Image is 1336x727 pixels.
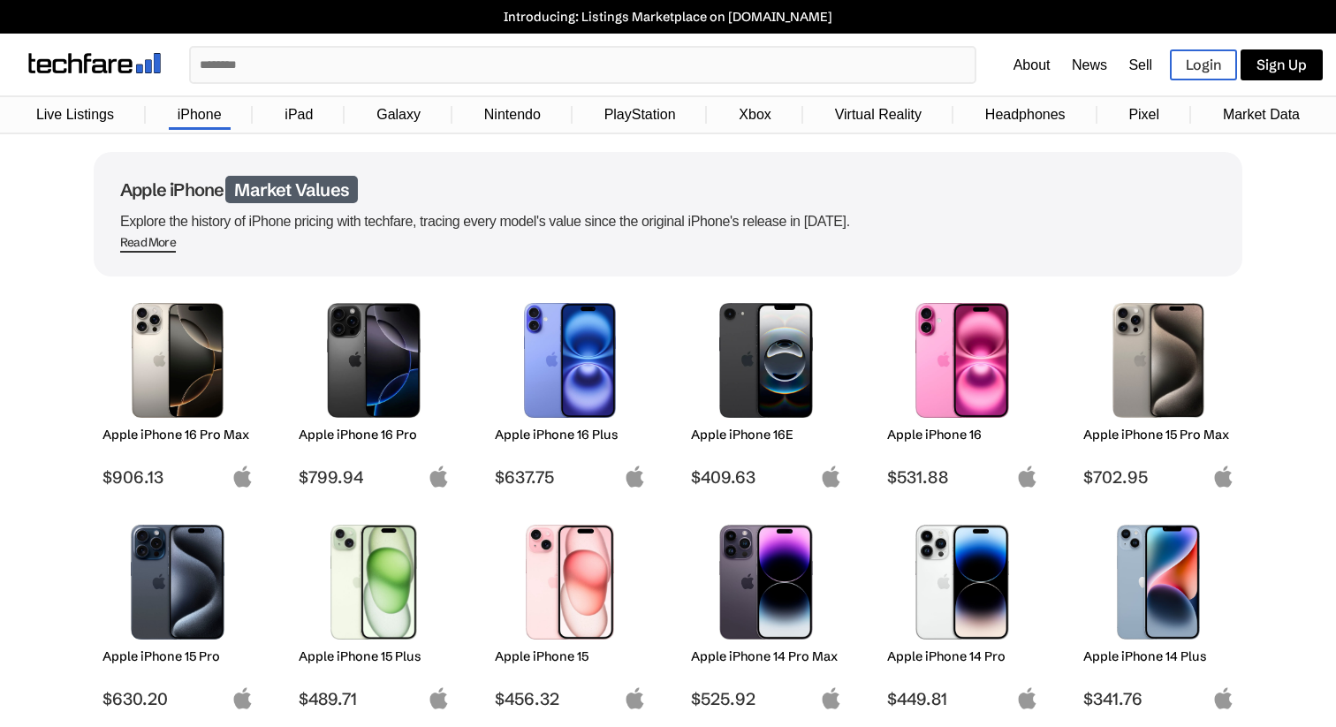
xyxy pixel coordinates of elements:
[486,516,654,709] a: iPhone 15 Apple iPhone 15 $456.32 apple-logo
[290,294,458,488] a: iPhone 16 Pro Apple iPhone 16 Pro $799.94 apple-logo
[1128,57,1152,72] a: Sell
[1212,687,1234,709] img: apple-logo
[299,427,450,443] h2: Apple iPhone 16 Pro
[486,294,654,488] a: iPhone 16 Plus Apple iPhone 16 Plus $637.75 apple-logo
[169,98,231,132] a: iPhone
[232,687,254,709] img: apple-logo
[1214,98,1309,132] a: Market Data
[691,466,842,488] span: $409.63
[232,466,254,488] img: apple-logo
[596,98,685,132] a: PlayStation
[691,688,842,709] span: $525.92
[299,466,450,488] span: $799.94
[1097,303,1221,418] img: iPhone 15 Pro Max
[820,687,842,709] img: apple-logo
[976,98,1074,132] a: Headphones
[691,427,842,443] h2: Apple iPhone 16E
[225,176,358,203] span: Market Values
[1120,98,1168,132] a: Pixel
[820,466,842,488] img: apple-logo
[428,466,450,488] img: apple-logo
[1212,466,1234,488] img: apple-logo
[887,466,1038,488] span: $531.88
[1083,427,1234,443] h2: Apple iPhone 15 Pro Max
[887,648,1038,664] h2: Apple iPhone 14 Pro
[94,516,262,709] a: iPhone 15 Pro Apple iPhone 15 Pro $630.20 apple-logo
[624,687,646,709] img: apple-logo
[1083,648,1234,664] h2: Apple iPhone 14 Plus
[682,294,850,488] a: iPhone 16E Apple iPhone 16E $409.63 apple-logo
[94,294,262,488] a: iPhone 16 Pro Max Apple iPhone 16 Pro Max $906.13 apple-logo
[1083,688,1234,709] span: $341.76
[1170,49,1237,80] a: Login
[878,294,1046,488] a: iPhone 16 Apple iPhone 16 $531.88 apple-logo
[704,525,829,640] img: iPhone 14 Pro Max
[508,525,633,640] img: iPhone 15
[704,303,829,418] img: iPhone 16E
[312,303,436,418] img: iPhone 16 Pro
[1074,294,1242,488] a: iPhone 15 Pro Max Apple iPhone 15 Pro Max $702.95 apple-logo
[1016,687,1038,709] img: apple-logo
[1016,466,1038,488] img: apple-logo
[116,525,240,640] img: iPhone 15 Pro
[102,466,254,488] span: $906.13
[1072,57,1107,72] a: News
[102,648,254,664] h2: Apple iPhone 15 Pro
[495,466,646,488] span: $637.75
[495,427,646,443] h2: Apple iPhone 16 Plus
[495,648,646,664] h2: Apple iPhone 15
[1074,516,1242,709] a: iPhone 14 Plus Apple iPhone 14 Plus $341.76 apple-logo
[428,687,450,709] img: apple-logo
[475,98,550,132] a: Nintendo
[9,9,1327,25] a: Introducing: Listings Marketplace on [DOMAIN_NAME]
[120,209,1216,234] p: Explore the history of iPhone pricing with techfare, tracing every model's value since the origin...
[27,98,123,132] a: Live Listings
[900,303,1025,418] img: iPhone 16
[120,235,176,253] span: Read More
[120,178,1216,201] h1: Apple iPhone
[120,235,176,250] div: Read More
[495,688,646,709] span: $456.32
[878,516,1046,709] a: iPhone 14 Pro Apple iPhone 14 Pro $449.81 apple-logo
[691,648,842,664] h2: Apple iPhone 14 Pro Max
[1097,525,1221,640] img: iPhone 14 Plus
[102,427,254,443] h2: Apple iPhone 16 Pro Max
[276,98,322,132] a: iPad
[299,648,450,664] h2: Apple iPhone 15 Plus
[826,98,930,132] a: Virtual Reality
[1013,57,1051,72] a: About
[887,427,1038,443] h2: Apple iPhone 16
[299,688,450,709] span: $489.71
[290,516,458,709] a: iPhone 15 Plus Apple iPhone 15 Plus $489.71 apple-logo
[1083,466,1234,488] span: $702.95
[368,98,429,132] a: Galaxy
[116,303,240,418] img: iPhone 16 Pro Max
[28,53,161,73] img: techfare logo
[312,525,436,640] img: iPhone 15 Plus
[900,525,1025,640] img: iPhone 14 Pro
[682,516,850,709] a: iPhone 14 Pro Max Apple iPhone 14 Pro Max $525.92 apple-logo
[508,303,633,418] img: iPhone 16 Plus
[1241,49,1323,80] a: Sign Up
[730,98,779,132] a: Xbox
[887,688,1038,709] span: $449.81
[624,466,646,488] img: apple-logo
[102,688,254,709] span: $630.20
